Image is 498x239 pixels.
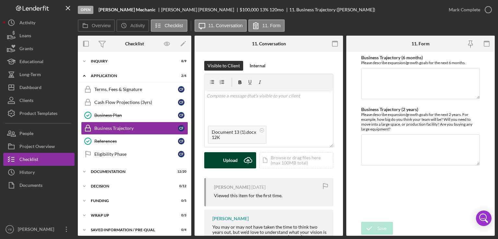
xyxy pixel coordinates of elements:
[78,6,93,14] div: Open
[94,100,178,105] div: Cash Flow Projections (3yrs)
[19,94,33,108] div: Clients
[3,140,75,153] button: Project Overview
[116,19,149,32] button: Activity
[130,23,145,28] label: Activity
[91,74,170,78] div: Application
[3,55,75,68] button: Educational
[289,7,375,12] div: 11. Business Trajectory ([PERSON_NAME])
[91,170,170,174] div: Documentation
[223,152,238,168] div: Upload
[3,166,75,179] button: History
[3,223,75,236] button: YB[PERSON_NAME]
[442,3,495,16] button: Mark Complete
[94,152,178,157] div: Eligibility Phase
[411,41,430,46] div: 11. Form
[175,184,186,188] div: 0 / 12
[94,113,178,118] div: Business Plan
[175,213,186,217] div: 0 / 3
[361,55,423,60] label: Business Trajectory (6 months)
[19,166,35,180] div: History
[19,153,38,167] div: Checklist
[214,185,250,190] div: [PERSON_NAME]
[212,130,256,135] div: Document 13 (1).docx
[3,42,75,55] button: Grants
[3,179,75,192] button: Documents
[248,19,285,32] button: 11. Form
[81,135,188,148] a: ReferencesCF
[94,139,178,144] div: References
[81,83,188,96] a: Terms, Fees & SignatureCF
[204,152,256,168] button: Upload
[161,7,240,12] div: [PERSON_NAME] [PERSON_NAME]
[3,68,75,81] button: Long-Term
[3,16,75,29] a: Activity
[361,60,480,65] div: Please describe expansion/growth goals for the next 6 months.
[195,19,247,32] button: 11. Conversation
[178,99,184,106] div: C F
[476,211,492,226] div: Open Intercom Messenger
[81,96,188,109] a: Cash Flow Projections (3yrs)CF
[81,122,188,135] a: Business TrajectoryCF
[19,179,42,193] div: Documents
[3,153,75,166] button: Checklist
[19,42,33,57] div: Grants
[19,55,43,70] div: Educational
[361,107,418,112] label: Business Trajectory (2 years)
[81,148,188,161] a: Eligibility PhaseCF
[175,228,186,232] div: 0 / 4
[175,74,186,78] div: 2 / 6
[8,228,12,231] text: YB
[91,199,170,203] div: Funding
[165,23,183,28] label: Checklist
[361,112,480,131] div: Please describe expansion/growth goals for the next 2 years. For example, how big do you think yo...
[151,19,187,32] button: Checklist
[178,151,184,157] div: C F
[19,127,33,142] div: People
[250,61,266,71] div: Internal
[175,170,186,174] div: 12 / 20
[3,107,75,120] a: Product Templates
[91,213,170,217] div: Wrap up
[94,87,178,92] div: Terms, Fees & Signature
[204,61,243,71] button: Visible to Client
[212,135,256,140] div: 12K
[208,23,243,28] label: 11. Conversation
[207,61,240,71] div: Visible to Client
[251,185,266,190] time: 2025-09-19 14:11
[16,223,58,237] div: [PERSON_NAME]
[246,61,269,71] button: Internal
[99,7,156,12] b: [PERSON_NAME] Mechanic
[377,222,386,235] div: Save
[178,112,184,119] div: C F
[260,7,268,12] div: 13 %
[78,19,115,32] button: Overview
[269,7,284,12] div: 120 mo
[19,68,41,83] div: Long-Term
[3,94,75,107] button: Clients
[91,184,170,188] div: Decision
[178,138,184,144] div: C F
[19,81,41,96] div: Dashboard
[19,140,55,154] div: Project Overview
[19,29,31,44] div: Loans
[3,29,75,42] button: Loans
[178,125,184,131] div: C F
[91,228,170,232] div: Saved Information / Pre-Qual
[361,222,393,235] button: Save
[178,86,184,93] div: C F
[3,81,75,94] button: Dashboard
[3,127,75,140] button: People
[125,41,144,46] div: Checklist
[240,7,259,12] span: $100,000
[252,41,286,46] div: 11. Conversation
[81,109,188,122] a: Business PlanCF
[214,193,282,198] div: Viewed this item for the first time.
